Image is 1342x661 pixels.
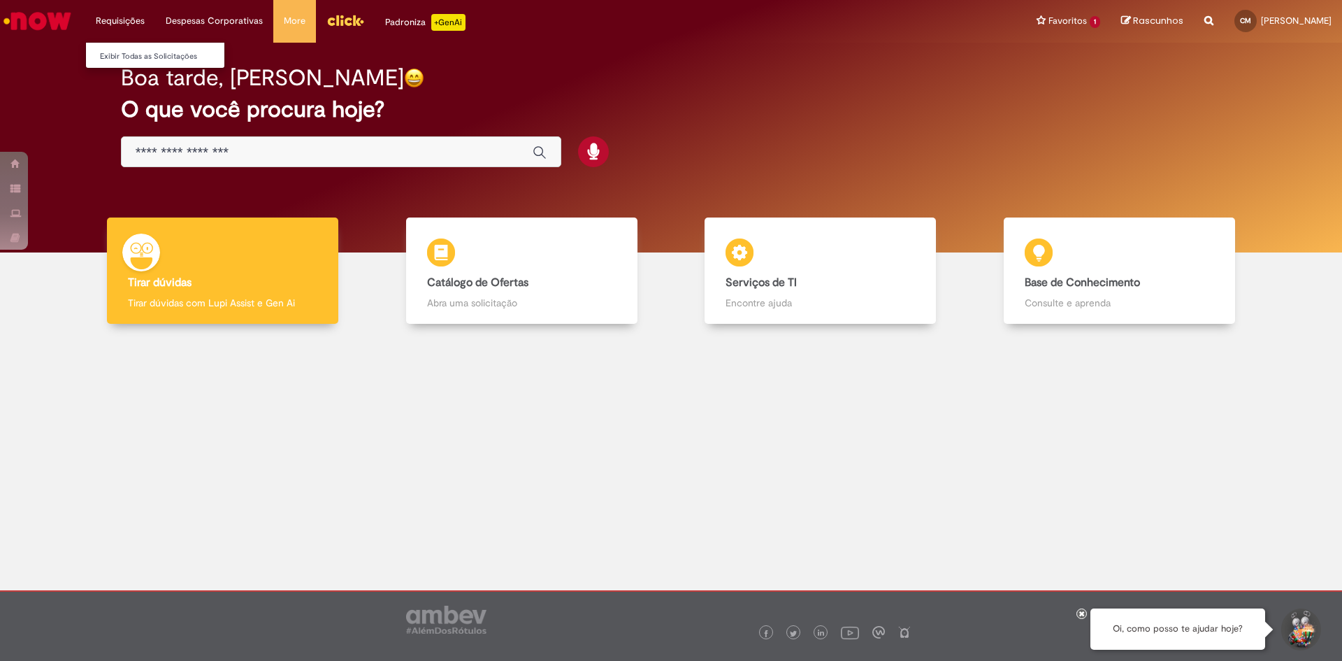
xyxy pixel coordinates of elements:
[1261,15,1332,27] span: [PERSON_NAME]
[128,276,192,290] b: Tirar dúvidas
[726,276,797,290] b: Serviços de TI
[970,218,1269,325] a: Base de Conhecimento Consulte e aprenda
[1121,15,1183,28] a: Rascunhos
[1,7,73,35] img: ServiceNow
[1240,16,1251,25] span: CM
[1279,609,1321,651] button: Iniciar Conversa de Suporte
[1025,296,1214,310] p: Consulte e aprenda
[85,42,225,69] ul: Requisições
[427,296,616,310] p: Abra uma solicitação
[431,14,466,31] p: +GenAi
[671,218,970,325] a: Serviços de TI Encontre ajuda
[96,14,145,28] span: Requisições
[406,606,486,634] img: logo_footer_ambev_rotulo_gray.png
[1025,276,1140,290] b: Base de Conhecimento
[86,49,240,64] a: Exibir Todas as Solicitações
[373,218,672,325] a: Catálogo de Ofertas Abra uma solicitação
[726,296,915,310] p: Encontre ajuda
[1090,16,1100,28] span: 1
[1090,609,1265,650] div: Oi, como posso te ajudar hoje?
[326,10,364,31] img: click_logo_yellow_360x200.png
[818,630,825,638] img: logo_footer_linkedin.png
[128,296,317,310] p: Tirar dúvidas com Lupi Assist e Gen Ai
[1133,14,1183,27] span: Rascunhos
[404,68,424,88] img: happy-face.png
[121,97,1222,122] h2: O que você procura hoje?
[385,14,466,31] div: Padroniza
[790,630,797,637] img: logo_footer_twitter.png
[872,626,885,639] img: logo_footer_workplace.png
[427,276,528,290] b: Catálogo de Ofertas
[841,623,859,641] img: logo_footer_youtube.png
[73,218,373,325] a: Tirar dúvidas Tirar dúvidas com Lupi Assist e Gen Ai
[166,14,263,28] span: Despesas Corporativas
[1048,14,1087,28] span: Favoritos
[763,630,770,637] img: logo_footer_facebook.png
[284,14,305,28] span: More
[121,66,404,90] h2: Boa tarde, [PERSON_NAME]
[898,626,911,639] img: logo_footer_naosei.png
